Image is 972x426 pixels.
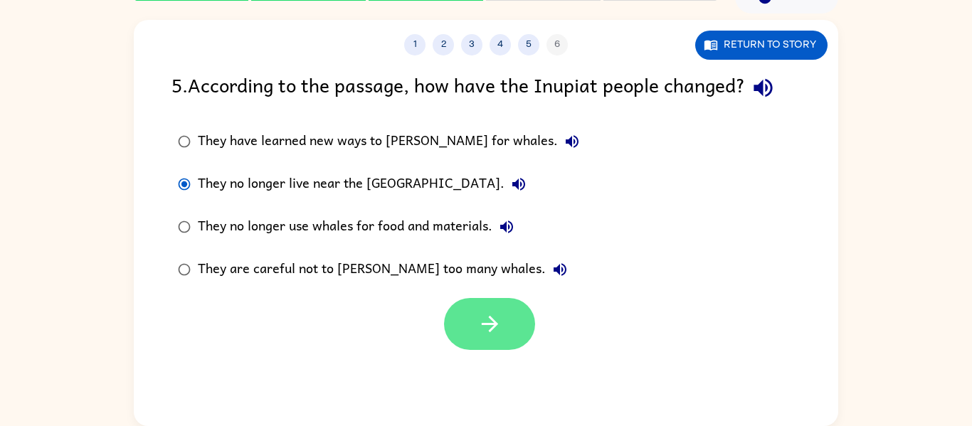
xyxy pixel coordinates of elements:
button: They no longer use whales for food and materials. [492,213,521,241]
div: 5 . According to the passage, how have the Inupiat people changed? [171,70,801,106]
button: 3 [461,34,482,55]
button: They are careful not to [PERSON_NAME] too many whales. [546,255,574,284]
button: 4 [490,34,511,55]
div: They have learned new ways to [PERSON_NAME] for whales. [198,127,586,156]
div: They no longer live near the [GEOGRAPHIC_DATA]. [198,170,533,198]
div: They no longer use whales for food and materials. [198,213,521,241]
button: 1 [404,34,426,55]
div: They are careful not to [PERSON_NAME] too many whales. [198,255,574,284]
button: They no longer live near the [GEOGRAPHIC_DATA]. [505,170,533,198]
button: 5 [518,34,539,55]
button: They have learned new ways to [PERSON_NAME] for whales. [558,127,586,156]
button: 2 [433,34,454,55]
button: Return to story [695,31,828,60]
